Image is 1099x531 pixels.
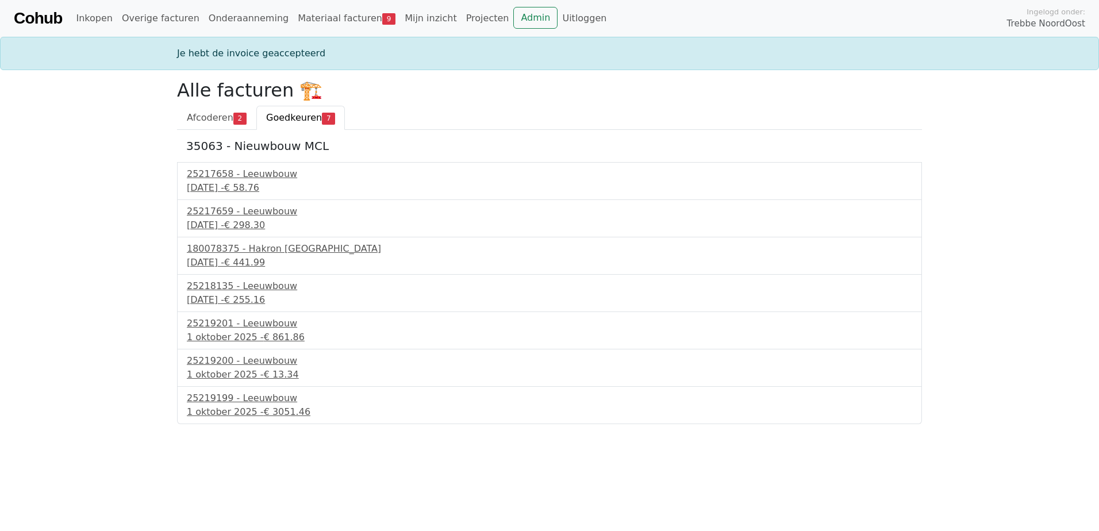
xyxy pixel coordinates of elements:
a: 25218135 - Leeuwbouw[DATE] -€ 255.16 [187,279,912,307]
a: 25219201 - Leeuwbouw1 oktober 2025 -€ 861.86 [187,317,912,344]
span: 7 [322,113,335,124]
a: Mijn inzicht [400,7,462,30]
div: 1 oktober 2025 - [187,405,912,419]
a: 25217659 - Leeuwbouw[DATE] -€ 298.30 [187,205,912,232]
a: Uitloggen [558,7,611,30]
div: 1 oktober 2025 - [187,368,912,382]
span: Ingelogd onder: [1027,6,1085,17]
div: 25219201 - Leeuwbouw [187,317,912,330]
a: 25217658 - Leeuwbouw[DATE] -€ 58.76 [187,167,912,195]
span: € 58.76 [224,182,259,193]
span: € 861.86 [264,332,305,343]
div: 25219199 - Leeuwbouw [187,391,912,405]
div: 180078375 - Hakron [GEOGRAPHIC_DATA] [187,242,912,256]
span: 2 [233,113,247,124]
a: Admin [513,7,558,29]
a: Cohub [14,5,62,32]
a: Materiaal facturen9 [293,7,400,30]
a: 180078375 - Hakron [GEOGRAPHIC_DATA][DATE] -€ 441.99 [187,242,912,270]
a: Inkopen [71,7,117,30]
span: Afcoderen [187,112,233,123]
div: [DATE] - [187,218,912,232]
div: [DATE] - [187,181,912,195]
a: Projecten [462,7,514,30]
span: € 255.16 [224,294,265,305]
span: € 13.34 [264,369,299,380]
a: Onderaanneming [204,7,293,30]
div: 1 oktober 2025 - [187,330,912,344]
a: Goedkeuren7 [256,106,345,130]
div: 25218135 - Leeuwbouw [187,279,912,293]
div: Je hebt de invoice geaccepteerd [170,47,929,60]
div: 25217659 - Leeuwbouw [187,205,912,218]
span: 9 [382,13,395,25]
span: Trebbe NoordOost [1007,17,1085,30]
span: Goedkeuren [266,112,322,123]
a: Afcoderen2 [177,106,256,130]
a: 25219199 - Leeuwbouw1 oktober 2025 -€ 3051.46 [187,391,912,419]
div: 25217658 - Leeuwbouw [187,167,912,181]
span: € 441.99 [224,257,265,268]
a: 25219200 - Leeuwbouw1 oktober 2025 -€ 13.34 [187,354,912,382]
div: [DATE] - [187,293,912,307]
span: € 3051.46 [264,406,310,417]
h5: 35063 - Nieuwbouw MCL [186,139,913,153]
h2: Alle facturen 🏗️ [177,79,922,101]
div: 25219200 - Leeuwbouw [187,354,912,368]
div: [DATE] - [187,256,912,270]
span: € 298.30 [224,220,265,230]
a: Overige facturen [117,7,204,30]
